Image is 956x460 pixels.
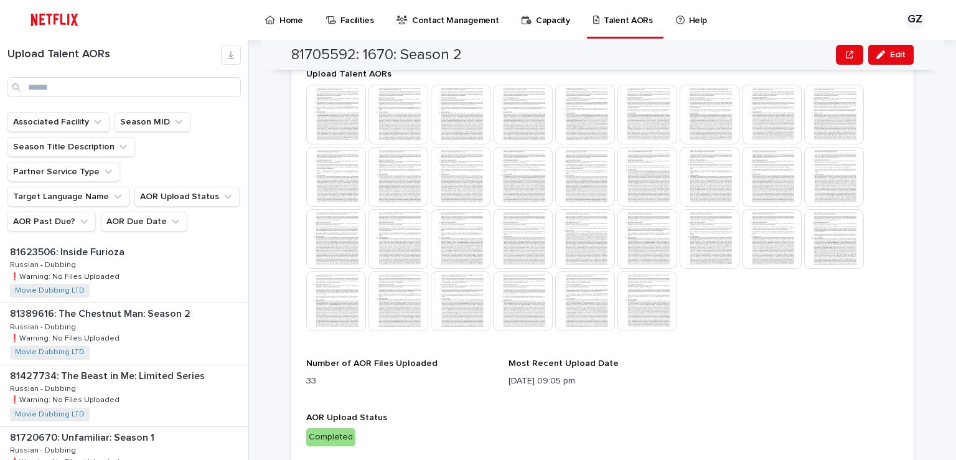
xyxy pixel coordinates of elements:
[890,50,906,59] span: Edit
[10,258,78,270] p: Russian - Dubbing
[508,375,696,388] p: [DATE] 09:05 pm
[10,444,78,455] p: Russian - Dubbing
[306,70,391,78] span: Upload Talent AORs
[7,112,110,132] button: Associated Facility
[868,45,914,65] button: Edit
[15,348,85,357] a: Movie Dubbing LTD
[306,375,494,388] p: 33
[101,212,187,232] button: AOR Due Date
[7,187,129,207] button: Target Language Name
[10,332,122,343] p: ❗️Warning: No Files Uploaded
[306,359,438,368] span: Number of AOR Files Uploaded
[508,359,619,368] span: Most Recent Upload Date
[10,306,193,320] p: 81389616: The Chestnut Man: Season 2
[291,46,462,64] h2: 81705592: 1670: Season 2
[15,286,85,295] a: Movie Dubbing LTD
[306,413,387,422] span: AOR Upload Status
[10,321,78,332] p: Russian - Dubbing
[905,10,925,30] div: GZ
[7,162,120,182] button: Partner Service Type
[15,410,85,419] a: Movie Dubbing LTD
[10,270,122,281] p: ❗️Warning: No Files Uploaded
[10,382,78,393] p: Russian - Dubbing
[7,48,221,62] h1: Upload Talent AORs
[10,429,157,444] p: 81720670: Unfamiliar: Season 1
[10,244,127,258] p: 81623506: Inside Furioza
[25,7,84,32] img: ifQbXi3ZQGMSEF7WDB7W
[7,137,135,157] button: Season Title Description
[7,77,241,97] input: Search
[10,393,122,405] p: ❗️Warning: No Files Uploaded
[134,187,240,207] button: AOR Upload Status
[115,112,190,132] button: Season MID
[7,212,96,232] button: AOR Past Due?
[306,428,355,446] div: Completed
[10,368,207,382] p: 81427734: The Beast in Me: Limited Series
